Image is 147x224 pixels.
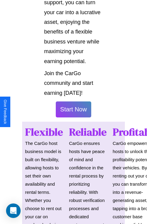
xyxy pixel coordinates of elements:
h1: Reliable [69,125,107,139]
div: Open Intercom Messenger [6,203,21,218]
div: Give Feedback [3,100,7,124]
p: Join the CarGo community and start earning [DATE]! [44,69,103,98]
h1: Flexible [25,125,63,139]
button: Start Now [56,101,92,117]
